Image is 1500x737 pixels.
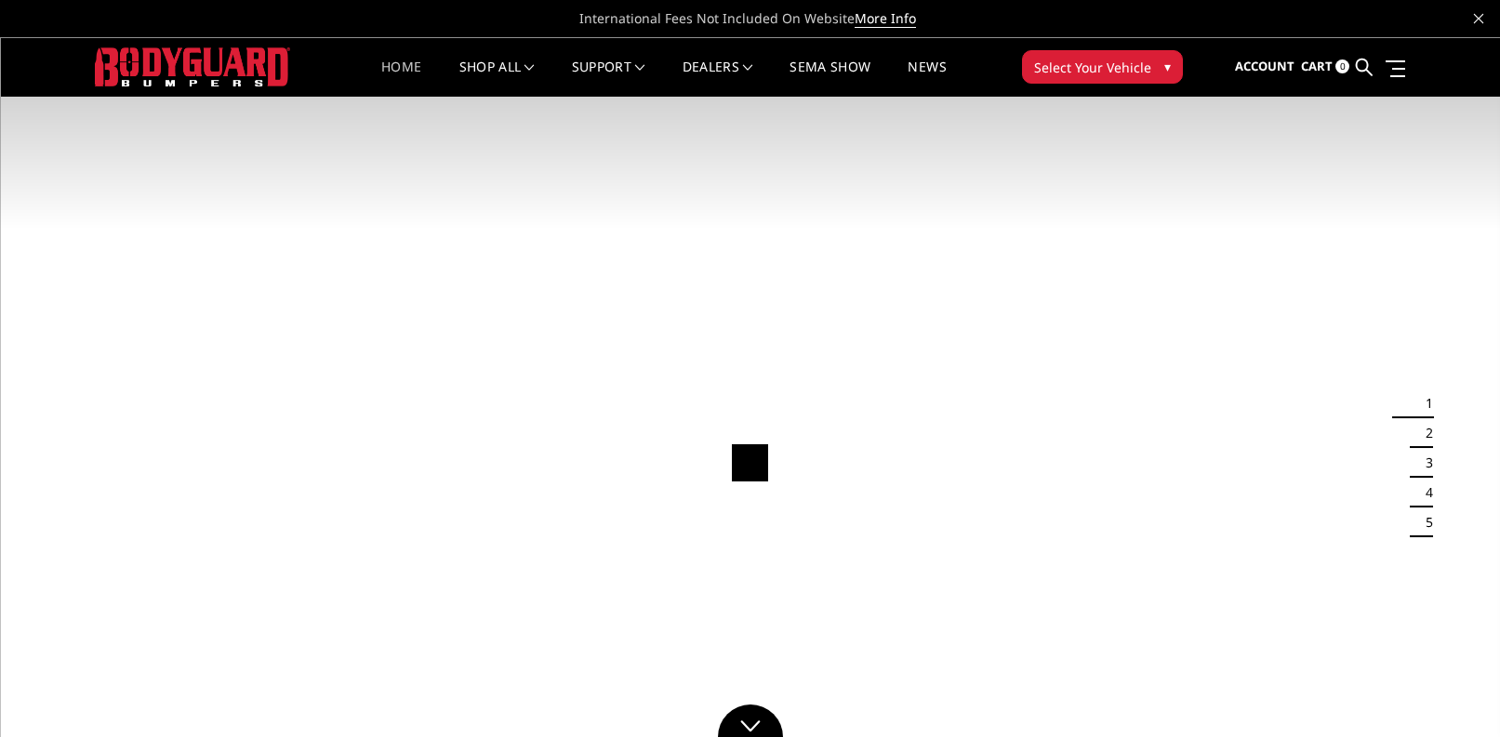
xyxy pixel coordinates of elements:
[459,60,535,97] a: shop all
[908,60,946,97] a: News
[790,60,870,97] a: SEMA Show
[381,60,421,97] a: Home
[855,9,916,28] a: More Info
[1235,42,1294,92] a: Account
[718,704,783,737] a: Click to Down
[572,60,645,97] a: Support
[95,47,290,86] img: BODYGUARD BUMPERS
[1301,42,1349,92] a: Cart 0
[1235,58,1294,74] span: Account
[1414,448,1433,478] button: 3 of 5
[1414,418,1433,448] button: 2 of 5
[1034,58,1151,77] span: Select Your Vehicle
[1335,59,1349,73] span: 0
[1301,58,1333,74] span: Cart
[1414,478,1433,507] button: 4 of 5
[1414,507,1433,537] button: 5 of 5
[1022,50,1183,84] button: Select Your Vehicle
[683,60,753,97] a: Dealers
[1414,388,1433,418] button: 1 of 5
[1164,57,1171,76] span: ▾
